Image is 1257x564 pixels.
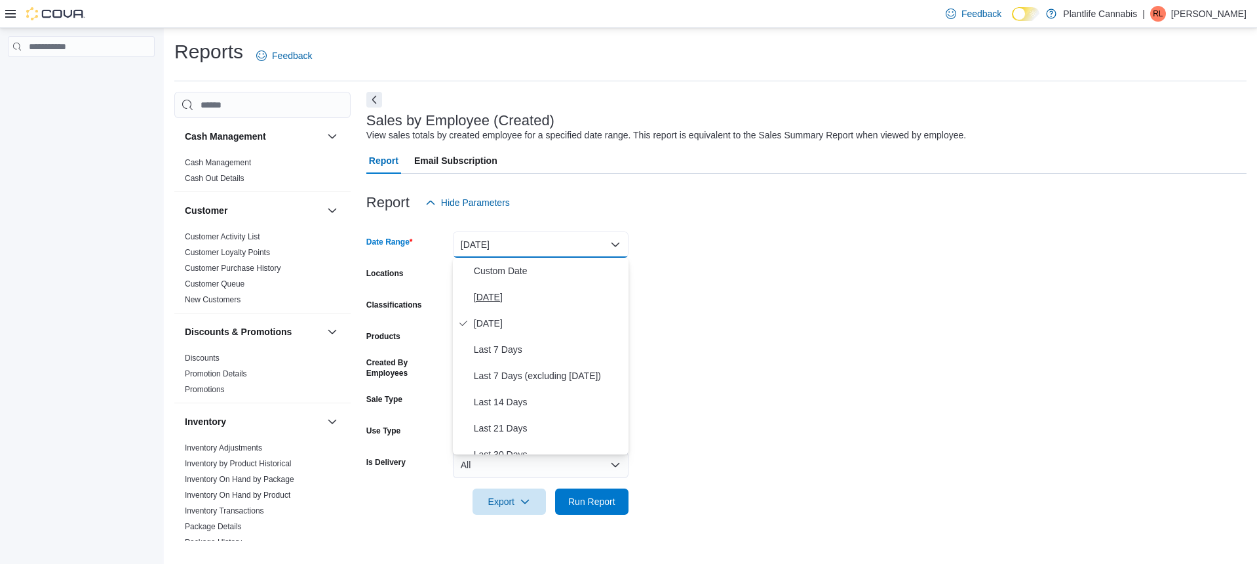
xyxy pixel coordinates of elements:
[414,148,497,174] span: Email Subscription
[185,263,281,273] span: Customer Purchase History
[366,426,400,436] label: Use Type
[251,43,317,69] a: Feedback
[185,537,242,548] span: Package History
[940,1,1007,27] a: Feedback
[185,521,242,532] span: Package Details
[453,452,628,478] button: All
[272,49,312,62] span: Feedback
[174,350,351,403] div: Discounts & Promotions
[174,155,351,191] div: Cash Management
[185,157,251,168] span: Cash Management
[324,129,340,144] button: Cash Management
[369,148,398,174] span: Report
[185,158,251,167] a: Cash Management
[185,248,270,257] a: Customer Loyalty Points
[366,357,448,378] label: Created By Employees
[185,325,292,338] h3: Discounts & Promotions
[366,394,402,405] label: Sale Type
[185,415,322,428] button: Inventory
[366,129,966,142] div: View sales totals by created employee for a specified date range. This report is equivalent to th...
[185,173,244,184] span: Cash Out Details
[185,522,242,531] a: Package Details
[480,489,538,515] span: Export
[474,342,623,357] span: Last 7 Days
[474,420,623,436] span: Last 21 Days
[324,203,340,218] button: Customer
[366,237,413,247] label: Date Range
[1171,6,1247,22] p: [PERSON_NAME]
[474,263,623,279] span: Custom Date
[1142,6,1145,22] p: |
[185,204,227,217] h3: Customer
[174,39,243,65] h1: Reports
[185,295,241,304] a: New Customers
[185,415,226,428] h3: Inventory
[420,190,515,216] button: Hide Parameters
[185,279,244,289] a: Customer Queue
[185,174,244,183] a: Cash Out Details
[453,258,628,454] div: Select listbox
[185,385,225,394] a: Promotions
[185,384,225,395] span: Promotions
[185,458,292,469] span: Inventory by Product Historical
[474,368,623,384] span: Last 7 Days (excluding [DATE])
[185,353,220,363] a: Discounts
[1012,7,1039,21] input: Dark Mode
[185,294,241,305] span: New Customers
[366,113,554,129] h3: Sales by Employee (Created)
[185,443,262,453] a: Inventory Adjustments
[1150,6,1166,22] div: Rob Loree
[324,414,340,430] button: Inventory
[441,196,510,209] span: Hide Parameters
[366,268,404,279] label: Locations
[568,495,615,508] span: Run Report
[185,130,322,143] button: Cash Management
[453,232,628,258] button: [DATE]
[185,369,247,379] span: Promotion Details
[185,475,294,484] a: Inventory On Hand by Package
[185,491,290,500] a: Inventory On Hand by Product
[185,506,264,515] a: Inventory Transactions
[185,247,270,258] span: Customer Loyalty Points
[185,474,294,485] span: Inventory On Hand by Package
[185,279,244,289] span: Customer Queue
[961,7,1001,20] span: Feedback
[185,232,260,242] span: Customer Activity List
[474,447,623,462] span: Last 30 Days
[185,204,322,217] button: Customer
[473,489,546,515] button: Export
[366,457,406,468] label: Is Delivery
[185,538,242,547] a: Package History
[185,506,264,516] span: Inventory Transactions
[366,195,410,211] h3: Report
[185,264,281,273] a: Customer Purchase History
[474,315,623,331] span: [DATE]
[366,331,400,342] label: Products
[185,369,247,378] a: Promotion Details
[8,60,155,91] nav: Complex example
[324,324,340,340] button: Discounts & Promotions
[185,130,266,143] h3: Cash Management
[185,459,292,468] a: Inventory by Product Historical
[1063,6,1137,22] p: Plantlife Cannabis
[474,394,623,410] span: Last 14 Days
[185,443,262,453] span: Inventory Adjustments
[26,7,85,20] img: Cova
[174,229,351,313] div: Customer
[366,92,382,108] button: Next
[185,325,322,338] button: Discounts & Promotions
[1012,21,1013,22] span: Dark Mode
[555,489,628,515] button: Run Report
[1153,6,1163,22] span: RL
[185,232,260,241] a: Customer Activity List
[474,289,623,305] span: [DATE]
[366,300,422,310] label: Classifications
